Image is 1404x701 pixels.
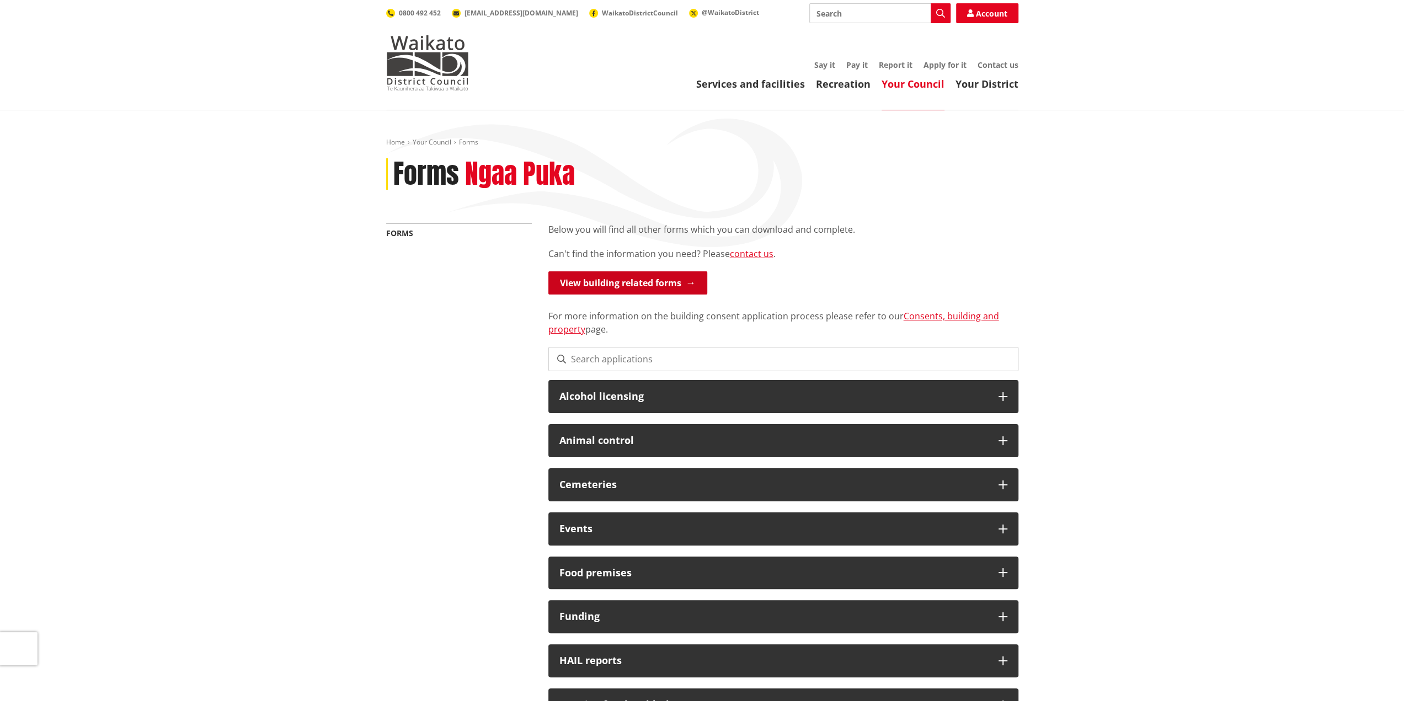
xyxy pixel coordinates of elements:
[814,60,835,70] a: Say it
[559,523,987,534] h3: Events
[559,568,987,579] h3: Food premises
[386,137,405,147] a: Home
[602,8,678,18] span: WaikatoDistrictCouncil
[846,60,868,70] a: Pay it
[882,77,944,90] a: Your Council
[559,479,987,490] h3: Cemeteries
[923,60,967,70] a: Apply for it
[1353,655,1393,694] iframe: Messenger Launcher
[548,310,999,335] a: Consents, building and property
[689,8,759,17] a: @WaikatoDistrict
[413,137,451,147] a: Your Council
[548,247,1018,260] p: Can't find the information you need? Please .
[386,35,469,90] img: Waikato District Council - Te Kaunihera aa Takiwaa o Waikato
[465,8,578,18] span: [EMAIL_ADDRESS][DOMAIN_NAME]
[399,8,441,18] span: 0800 492 452
[978,60,1018,70] a: Contact us
[548,296,1018,336] p: For more information on the building consent application process please refer to our page.
[559,611,987,622] h3: Funding
[730,248,773,260] a: contact us
[559,655,987,666] h3: HAIL reports
[559,391,987,402] h3: Alcohol licensing
[393,158,459,190] h1: Forms
[696,77,805,90] a: Services and facilities
[465,158,575,190] h2: Ngaa Puka
[879,60,912,70] a: Report it
[816,77,871,90] a: Recreation
[809,3,951,23] input: Search input
[459,137,478,147] span: Forms
[452,8,578,18] a: [EMAIL_ADDRESS][DOMAIN_NAME]
[386,228,413,238] a: Forms
[559,435,987,446] h3: Animal control
[548,347,1018,371] input: Search applications
[548,223,1018,236] p: Below you will find all other forms which you can download and complete.
[702,8,759,17] span: @WaikatoDistrict
[589,8,678,18] a: WaikatoDistrictCouncil
[955,77,1018,90] a: Your District
[386,138,1018,147] nav: breadcrumb
[386,8,441,18] a: 0800 492 452
[956,3,1018,23] a: Account
[548,271,707,295] a: View building related forms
